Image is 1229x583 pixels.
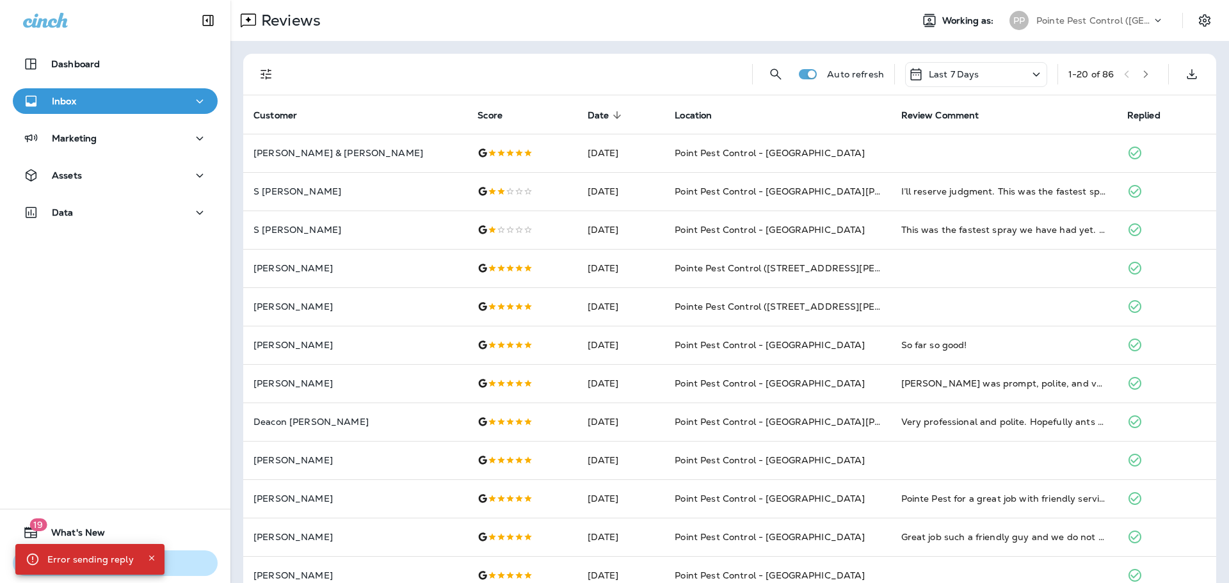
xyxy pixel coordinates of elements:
button: Marketing [13,125,218,151]
p: Reviews [256,11,321,30]
td: [DATE] [577,518,665,556]
span: Point Pest Control - [GEOGRAPHIC_DATA] [675,454,865,466]
div: PP [1009,11,1029,30]
span: Replied [1127,110,1161,121]
p: [PERSON_NAME] & [PERSON_NAME] [253,148,457,158]
div: So far so good! [901,339,1107,351]
td: [DATE] [577,403,665,441]
span: 19 [29,518,47,531]
td: [DATE] [577,441,665,479]
p: [PERSON_NAME] [253,455,457,465]
td: [DATE] [577,326,665,364]
span: Point Pest Control - [GEOGRAPHIC_DATA] [675,147,865,159]
span: Point Pest Control - [GEOGRAPHIC_DATA] [675,339,865,351]
p: S [PERSON_NAME] [253,225,457,235]
span: Point Pest Control - [GEOGRAPHIC_DATA] [675,570,865,581]
span: Point Pest Control - [GEOGRAPHIC_DATA] [675,531,865,543]
button: Settings [1193,9,1216,32]
td: [DATE] [577,364,665,403]
p: Inbox [52,96,76,106]
div: Very professional and polite. Hopefully ants will be gone. Arrived on time [901,415,1107,428]
span: Location [675,110,712,121]
span: Working as: [942,15,997,26]
span: Date [588,110,609,121]
td: [DATE] [577,134,665,172]
span: Review Comment [901,109,996,121]
p: Marketing [52,133,97,143]
div: Nick was prompt, polite, and very patient. He took the time to hear my concerns answered all my q... [901,377,1107,390]
span: Point Pest Control - [GEOGRAPHIC_DATA][PERSON_NAME] [675,186,944,197]
button: Close [144,550,159,566]
td: [DATE] [577,211,665,249]
span: Review Comment [901,110,979,121]
span: Customer [253,109,314,121]
p: [PERSON_NAME] [253,340,457,350]
p: Assets [52,170,82,180]
div: Error sending reply [47,548,134,571]
p: Dashboard [51,59,100,69]
p: [PERSON_NAME] [253,493,457,504]
span: Point Pest Control - [GEOGRAPHIC_DATA][PERSON_NAME] [675,416,944,427]
p: S [PERSON_NAME] [253,186,457,196]
td: [DATE] [577,172,665,211]
button: Export as CSV [1179,61,1205,87]
span: Score [478,109,519,121]
span: Customer [253,110,297,121]
div: 1 - 20 of 86 [1068,69,1114,79]
span: Point Pest Control - [GEOGRAPHIC_DATA] [675,224,865,236]
button: Inbox [13,88,218,114]
span: Location [675,109,728,121]
button: Assets [13,163,218,188]
p: [PERSON_NAME] [253,378,457,388]
p: Data [52,207,74,218]
span: Point Pest Control - [GEOGRAPHIC_DATA] [675,378,865,389]
span: Pointe Pest Control ([STREET_ADDRESS][PERSON_NAME] ) [675,262,944,274]
p: [PERSON_NAME] [253,570,457,580]
p: Last 7 Days [929,69,979,79]
p: Deacon [PERSON_NAME] [253,417,457,427]
button: Dashboard [13,51,218,77]
div: Pointe Pest for a great job with friendly service. [901,492,1107,505]
button: Collapse Sidebar [190,8,226,33]
td: [DATE] [577,249,665,287]
div: Great job such a friendly guy and we do not have any spiders anymore, which I am so happy to say!!! [901,531,1107,543]
button: Support [13,550,218,576]
button: Search Reviews [763,61,789,87]
span: What's New [38,527,105,543]
button: Filters [253,61,279,87]
td: [DATE] [577,479,665,518]
span: Score [478,110,502,121]
span: Date [588,109,626,121]
p: [PERSON_NAME] [253,532,457,542]
p: Auto refresh [827,69,884,79]
p: [PERSON_NAME] [253,263,457,273]
span: Pointe Pest Control ([STREET_ADDRESS][PERSON_NAME] ) [675,301,944,312]
button: 19What's New [13,520,218,545]
span: Point Pest Control - [GEOGRAPHIC_DATA] [675,493,865,504]
button: Data [13,200,218,225]
div: This was the fastest spray we have had yet. I am wondering if he got the whole property. I won’t ... [901,223,1107,236]
span: Replied [1127,109,1177,121]
p: Pointe Pest Control ([GEOGRAPHIC_DATA]) [1036,15,1152,26]
p: [PERSON_NAME] [253,301,457,312]
div: I’ll reserve judgment. This was the fastest spray we have ever had. I hope the whole property was... [901,185,1107,198]
td: [DATE] [577,287,665,326]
